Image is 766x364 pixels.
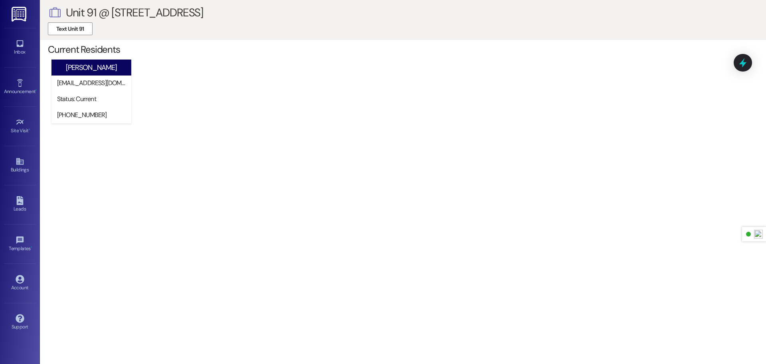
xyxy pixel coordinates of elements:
[4,155,36,176] a: Buildings
[4,233,36,255] a: Templates •
[4,194,36,215] a: Leads
[48,5,62,21] i: 
[4,312,36,333] a: Support
[66,64,117,72] div: [PERSON_NAME]
[48,45,766,54] div: Current Residents
[4,37,36,58] a: Inbox
[66,8,203,17] div: Unit 91 @ [STREET_ADDRESS]
[31,245,32,250] span: •
[29,127,30,132] span: •
[4,115,36,137] a: Site Visit •
[57,95,129,103] div: Status: Current
[36,88,37,93] span: •
[57,79,129,87] div: [EMAIL_ADDRESS][DOMAIN_NAME]
[56,25,84,33] span: Text Unit 91
[4,273,36,294] a: Account
[48,22,93,35] button: Text Unit 91
[57,111,129,119] div: [PHONE_NUMBER]
[12,7,28,22] img: ResiDesk Logo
